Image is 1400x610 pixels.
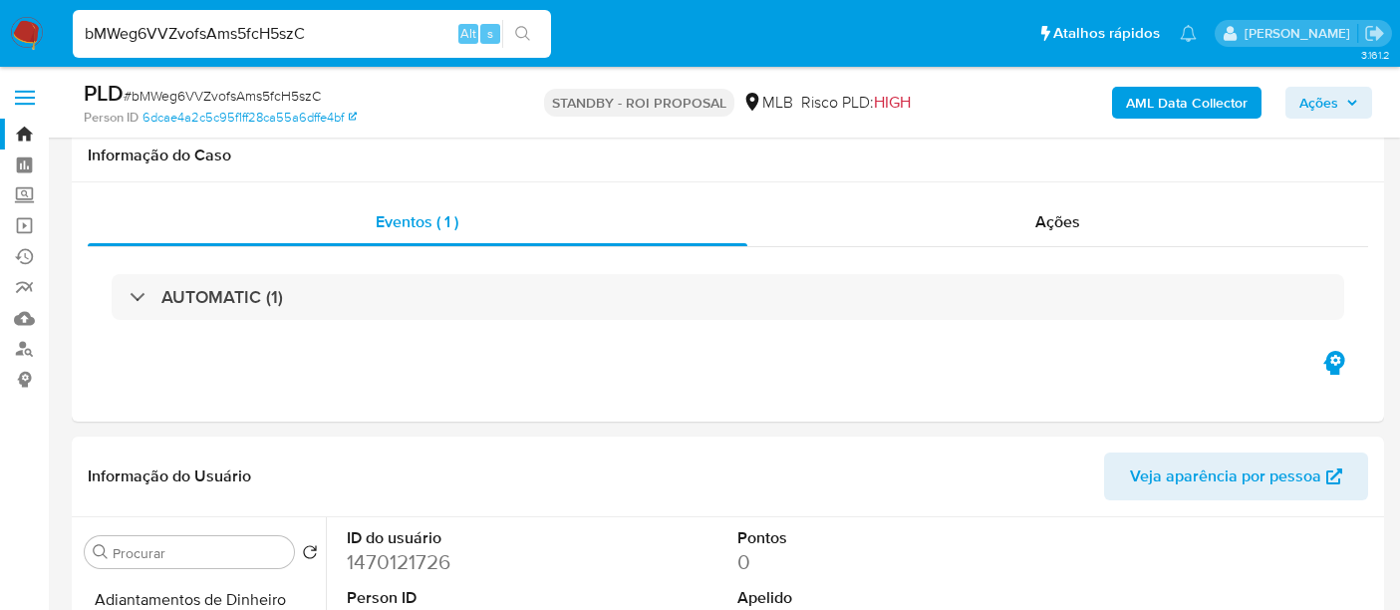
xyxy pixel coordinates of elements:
dd: 0 [737,548,979,576]
dt: Pontos [737,527,979,549]
h3: AUTOMATIC (1) [161,286,283,308]
span: # bMWeg6VVZvofsAms5fcH5szC [124,86,321,106]
b: AML Data Collector [1126,87,1248,119]
button: AML Data Collector [1112,87,1261,119]
dt: Apelido [737,587,979,609]
div: AUTOMATIC (1) [112,274,1344,320]
button: Ações [1285,87,1372,119]
div: MLB [742,92,793,114]
h1: Informação do Usuário [88,466,251,486]
button: Retornar ao pedido padrão [302,544,318,566]
a: Sair [1364,23,1385,44]
dt: Person ID [347,587,588,609]
span: Eventos ( 1 ) [376,210,458,233]
span: Risco PLD: [801,92,911,114]
b: Person ID [84,109,139,127]
span: Ações [1299,87,1338,119]
input: Procurar [113,544,286,562]
button: Veja aparência por pessoa [1104,453,1368,500]
b: PLD [84,77,124,109]
span: Ações [1035,210,1080,233]
dt: ID do usuário [347,527,588,549]
dd: 1470121726 [347,548,588,576]
p: renato.lopes@mercadopago.com.br [1245,24,1357,43]
p: STANDBY - ROI PROPOSAL [544,89,734,117]
button: search-icon [502,20,543,48]
span: Atalhos rápidos [1053,23,1160,44]
span: Veja aparência por pessoa [1130,453,1321,500]
a: Notificações [1180,25,1197,42]
span: s [487,24,493,43]
a: 6dcae4a2c5c95f1ff28ca55a6dffe4bf [142,109,357,127]
span: Alt [460,24,476,43]
h1: Informação do Caso [88,146,1368,165]
input: Pesquise usuários ou casos... [73,21,551,47]
button: Procurar [93,544,109,560]
span: HIGH [874,91,911,114]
